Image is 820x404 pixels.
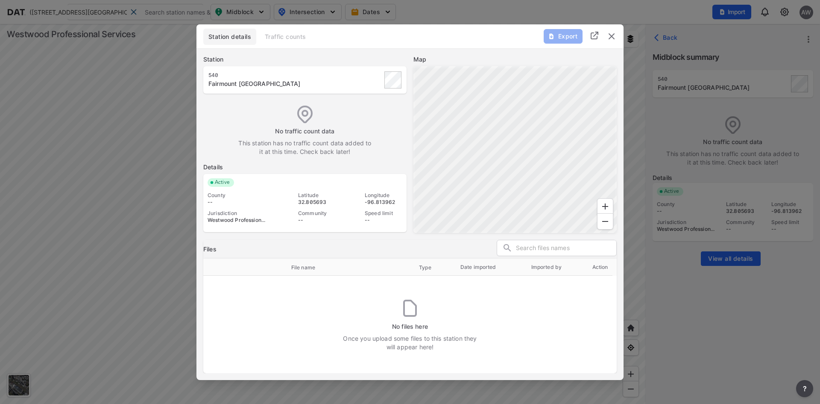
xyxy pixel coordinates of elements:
span: ? [801,383,808,394]
div: 32.805693 [298,199,336,206]
div: Westwood Professional Services [208,217,269,224]
div: 540 [208,72,339,79]
svg: Zoom In [600,201,610,212]
img: full_screen.b7bf9a36.svg [589,30,600,41]
span: Type [419,264,442,271]
span: Active [211,178,234,187]
div: County [208,192,269,199]
span: Station details [208,32,251,41]
div: Zoom Out [597,213,613,230]
img: empty_data_icon.ba3c769f.svg [297,106,313,123]
button: delete [606,31,617,41]
div: Speed limit [365,210,402,217]
label: Station [203,55,407,64]
div: Fairmount St east of Shelby Ave [208,80,339,88]
button: more [796,380,813,397]
div: Jurisdiction [208,210,269,217]
th: Action [588,259,612,276]
div: basic tabs example [203,29,617,45]
div: -- [365,217,402,224]
div: -96.813962 [365,199,402,206]
th: Date imported [451,259,505,276]
div: Longitude [365,192,402,199]
label: Map [413,55,617,64]
div: Zoom In [597,198,613,215]
div: -- [208,199,269,206]
label: No files here [227,322,592,331]
div: Latitude [298,192,336,199]
svg: Zoom Out [600,216,610,227]
th: Imported by [505,259,588,276]
input: Search files names [516,242,616,255]
div: Community [298,210,336,217]
div: -- [298,217,336,224]
img: no_files.b16494d0.svg [403,300,417,317]
h3: Files [203,245,217,254]
span: File name [291,264,326,271]
label: Details [203,163,407,171]
img: close.efbf2170.svg [606,31,617,41]
label: Once you upload some files to this station they will appear here! [342,334,478,351]
label: No traffic count data [217,127,393,136]
label: This station has no traffic count data added to it at this time. Check back later! [237,139,373,156]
